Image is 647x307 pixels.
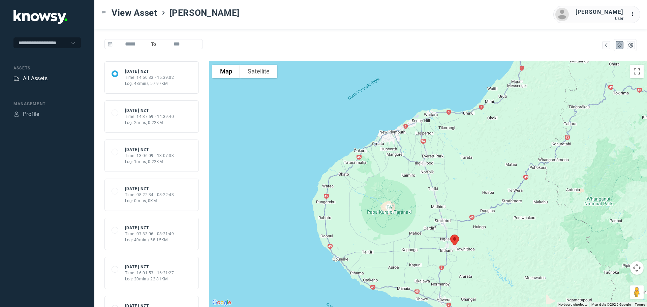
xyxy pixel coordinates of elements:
[628,42,634,48] div: List
[112,7,157,19] span: View Asset
[125,237,174,243] div: Log: 49mins, 58.15KM
[240,65,277,78] button: Show satellite imagery
[555,8,569,21] img: avatar.png
[630,261,644,275] button: Map camera controls
[161,10,166,16] div: >
[211,298,233,307] img: Google
[630,65,644,78] button: Toggle fullscreen view
[211,298,233,307] a: Open this area in Google Maps (opens a new window)
[170,7,240,19] span: [PERSON_NAME]
[603,42,609,48] div: Map
[13,101,81,107] div: Management
[125,74,174,81] div: Time: 14:50:33 - 15:39:02
[125,68,174,74] div: [DATE] NZT
[125,114,174,120] div: Time: 14:37:59 - 14:39:40
[101,10,106,15] div: Toggle Menu
[630,11,637,17] tspan: ...
[125,153,174,159] div: Time: 13:06:09 - 13:07:33
[125,108,174,114] div: [DATE] NZT
[212,65,240,78] button: Show street map
[125,264,174,270] div: [DATE] NZT
[576,8,623,16] div: [PERSON_NAME]
[13,75,20,82] div: Assets
[125,159,174,165] div: Log: 1mins, 0.22KM
[576,16,623,21] div: User
[125,147,174,153] div: [DATE] NZT
[148,39,159,49] span: To
[125,270,174,276] div: Time: 16:01:53 - 16:21:27
[13,65,81,71] div: Assets
[125,225,174,231] div: [DATE] NZT
[125,231,174,237] div: Time: 07:33:06 - 08:21:49
[630,10,638,18] div: :
[125,198,174,204] div: Log: 0mins, 0KM
[591,303,631,306] span: Map data ©2025 Google
[635,303,645,306] a: Terms (opens in new tab)
[13,110,39,118] a: ProfileProfile
[13,10,67,24] img: Application Logo
[125,192,174,198] div: Time: 08:22:34 - 08:22:43
[125,186,174,192] div: [DATE] NZT
[125,276,174,282] div: Log: 20mins, 22.81KM
[125,81,174,87] div: Log: 48mins, 57.97KM
[23,110,39,118] div: Profile
[630,10,638,19] div: :
[13,111,20,117] div: Profile
[23,74,48,83] div: All Assets
[630,285,644,299] button: Drag Pegman onto the map to open Street View
[13,74,48,83] a: AssetsAll Assets
[558,302,587,307] button: Keyboard shortcuts
[125,120,174,126] div: Log: 2mins, 0.22KM
[617,42,623,48] div: Map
